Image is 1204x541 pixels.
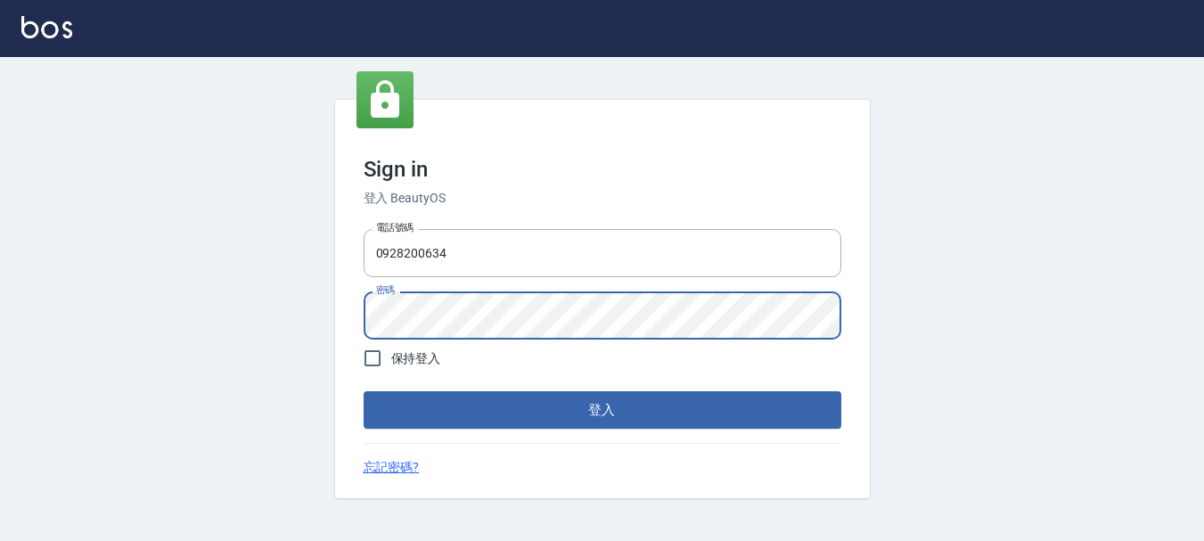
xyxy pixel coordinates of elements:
[391,349,441,368] span: 保持登入
[376,283,395,297] label: 密碼
[364,189,841,208] h6: 登入 BeautyOS
[364,157,841,182] h3: Sign in
[21,16,72,38] img: Logo
[376,221,414,234] label: 電話號碼
[364,391,841,429] button: 登入
[364,458,420,477] a: 忘記密碼?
